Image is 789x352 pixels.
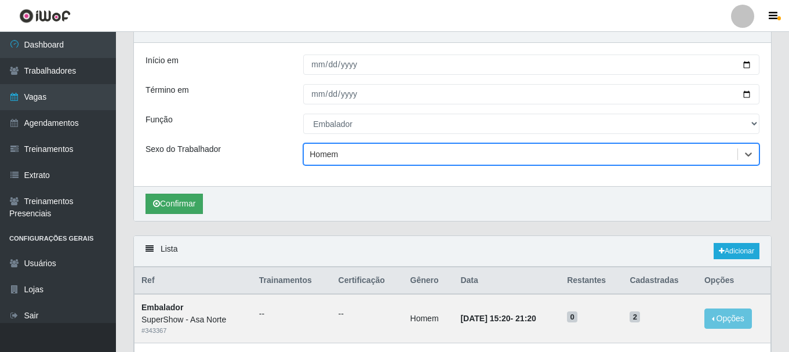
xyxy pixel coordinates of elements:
[146,55,179,67] label: Início em
[332,267,403,295] th: Certificação
[403,267,454,295] th: Gênero
[630,311,640,323] span: 2
[19,9,71,23] img: CoreUI Logo
[259,308,325,320] ul: --
[460,314,536,323] strong: -
[567,311,577,323] span: 0
[303,84,759,104] input: 00/00/0000
[141,326,245,336] div: # 343367
[403,294,454,343] td: Homem
[515,314,536,323] time: 21:20
[141,314,245,326] div: SuperShow - Asa Norte
[134,236,771,267] div: Lista
[453,267,560,295] th: Data
[460,314,510,323] time: [DATE] 15:20
[714,243,759,259] a: Adicionar
[339,308,397,320] ul: --
[146,143,221,155] label: Sexo do Trabalhador
[310,148,338,161] div: Homem
[146,194,203,214] button: Confirmar
[623,267,697,295] th: Cadastradas
[560,267,623,295] th: Restantes
[252,267,332,295] th: Trainamentos
[141,303,183,312] strong: Embalador
[704,309,752,329] button: Opções
[146,84,189,96] label: Término em
[134,267,252,295] th: Ref
[697,267,771,295] th: Opções
[146,114,173,126] label: Função
[303,55,759,75] input: 00/00/0000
